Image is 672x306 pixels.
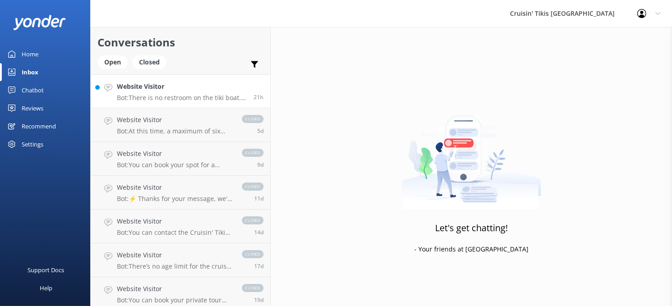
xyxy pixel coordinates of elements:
p: Bot: There’s no age limit for the cruise. However, if you plan to drink alcohol during your cruis... [117,262,233,270]
div: Settings [22,135,43,153]
span: closed [242,149,264,157]
p: Bot: There is no restroom on the tiki boat. However, restrooms are available before or after your... [117,94,247,102]
a: Open [97,57,132,67]
div: Recommend [22,117,56,135]
span: 11:35pm 04-Aug-2025 (UTC -05:00) America/Cancun [257,127,264,135]
p: Bot: You can book your spot for a public tour online at [URL][DOMAIN_NAME]. [117,161,233,169]
div: Support Docs [28,261,65,279]
span: 06:39am 27-Jul-2025 (UTC -05:00) America/Cancun [254,228,264,236]
a: Closed [132,57,171,67]
div: Chatbot [22,81,44,99]
span: 03:47pm 31-Jul-2025 (UTC -05:00) America/Cancun [257,161,264,169]
span: closed [242,183,264,191]
div: Home [22,45,38,63]
div: Inbox [22,63,38,81]
span: closed [242,115,264,123]
a: Website VisitorBot:⚡ Thanks for your message, we'll get back to you as soon as we can. You're als... [91,176,270,210]
div: Help [40,279,52,297]
div: Open [97,55,128,69]
span: closed [242,216,264,224]
img: artwork of a man stealing a conversation from at giant smartphone [402,97,541,210]
h4: Website Visitor [117,250,233,260]
span: 06:11pm 23-Jul-2025 (UTC -05:00) America/Cancun [254,262,264,270]
h2: Conversations [97,34,264,51]
span: 10:24am 09-Aug-2025 (UTC -05:00) America/Cancun [254,93,264,101]
p: Bot: ⚡ Thanks for your message, we'll get back to you as soon as we can. You're also welcome to k... [117,195,233,203]
span: 03:53pm 29-Jul-2025 (UTC -05:00) America/Cancun [254,195,264,202]
h4: Website Visitor [117,149,233,159]
h4: Website Visitor [117,183,233,192]
span: closed [242,284,264,292]
h4: Website Visitor [117,82,247,91]
h4: Website Visitor [117,284,233,294]
h4: Website Visitor [117,115,233,125]
p: Bot: You can book your private tour online at the following link: [URL][DOMAIN_NAME]. [117,296,233,304]
p: - Your friends at [GEOGRAPHIC_DATA] [414,244,528,254]
h3: Let's get chatting! [435,221,508,235]
h4: Website Visitor [117,216,233,226]
span: closed [242,250,264,258]
a: Website VisitorBot:At this time, a maximum of six guests can be accommodated on a private tour.cl... [91,108,270,142]
div: Reviews [22,99,43,117]
img: yonder-white-logo.png [14,15,65,30]
a: Website VisitorBot:There is no restroom on the tiki boat. However, restrooms are available before... [91,74,270,108]
span: 03:25pm 21-Jul-2025 (UTC -05:00) America/Cancun [254,296,264,304]
p: Bot: At this time, a maximum of six guests can be accommodated on a private tour. [117,127,233,135]
a: Website VisitorBot:There’s no age limit for the cruise. However, if you plan to drink alcohol dur... [91,243,270,277]
p: Bot: You can contact the Cruisin' Tikis Solomons Island team at [PHONE_NUMBER], or by emailing [E... [117,228,233,237]
a: Website VisitorBot:You can book your spot for a public tour online at [URL][DOMAIN_NAME].closed9d [91,142,270,176]
div: Closed [132,55,167,69]
a: Website VisitorBot:You can contact the Cruisin' Tikis Solomons Island team at [PHONE_NUMBER], or ... [91,210,270,243]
